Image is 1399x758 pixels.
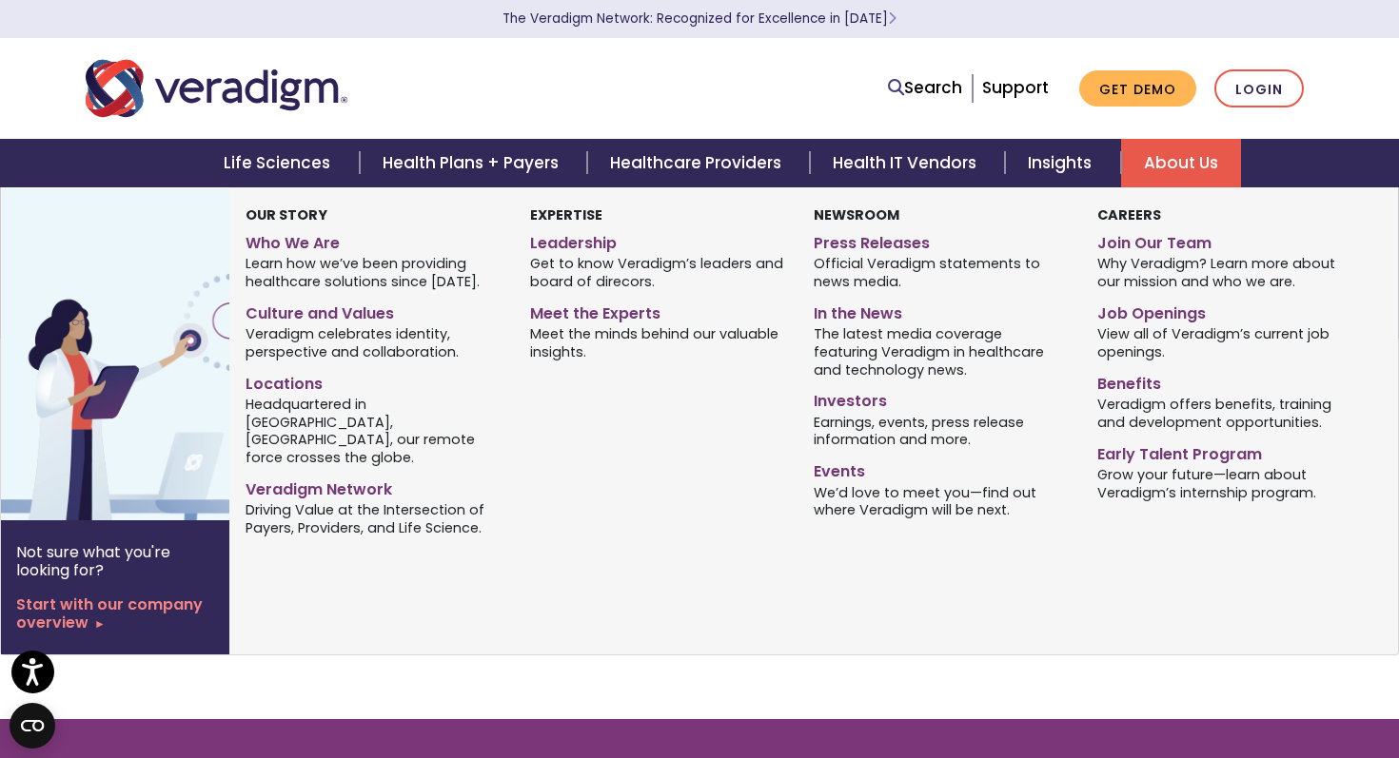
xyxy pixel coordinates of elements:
[530,226,785,254] a: Leadership
[1097,367,1352,395] a: Benefits
[246,394,501,466] span: Headquartered in [GEOGRAPHIC_DATA], [GEOGRAPHIC_DATA], our remote force crosses the globe.
[1097,226,1352,254] a: Join Our Team
[814,254,1069,291] span: Official Veradigm statements to news media.
[246,297,501,324] a: Culture and Values
[888,75,962,101] a: Search
[1097,464,1352,501] span: Grow your future—learn about Veradigm’s internship program.
[982,76,1049,99] a: Support
[814,324,1069,379] span: The latest media coverage featuring Veradigm in healthcare and technology news.
[1097,297,1352,324] a: Job Openings
[1,187,307,520] img: Vector image of Veradigm’s Story
[201,139,359,187] a: Life Sciences
[246,473,501,500] a: Veradigm Network
[246,500,501,537] span: Driving Value at the Intersection of Payers, Providers, and Life Science.
[814,482,1069,519] span: We’d love to meet you—find out where Veradigm will be next.
[530,205,602,224] strong: Expertise
[246,226,501,254] a: Who We Are
[530,297,785,324] a: Meet the Experts
[1079,70,1196,107] a: Get Demo
[1097,437,1352,465] a: Early Talent Program
[814,455,1069,482] a: Events
[530,324,785,361] span: Meet the minds behind our valuable insights.
[16,595,214,632] a: Start with our company overview
[1097,205,1161,224] strong: Careers
[1097,254,1352,291] span: Why Veradigm? Learn more about our mission and who we are.
[1214,69,1304,108] a: Login
[360,139,587,187] a: Health Plans + Payers
[810,139,1005,187] a: Health IT Vendors
[10,703,55,748] button: Open CMP widget
[86,57,347,120] img: Veradigm logo
[246,205,327,224] strong: Our Story
[814,205,899,224] strong: Newsroom
[1097,324,1352,361] span: View all of Veradigm’s current job openings.
[502,10,897,28] a: The Veradigm Network: Recognized for Excellence in [DATE]Learn More
[246,324,501,361] span: Veradigm celebrates identity, perspective and collaboration.
[246,367,501,395] a: Locations
[814,226,1069,254] a: Press Releases
[530,254,785,291] span: Get to know Veradigm’s leaders and board of direcors.
[1097,394,1352,431] span: Veradigm offers benefits, training and development opportunities.
[1005,139,1120,187] a: Insights
[16,543,214,579] p: Not sure what you're looking for?
[587,139,810,187] a: Healthcare Providers
[888,10,897,28] span: Learn More
[814,412,1069,449] span: Earnings, events, press release information and more.
[814,384,1069,412] a: Investors
[246,254,501,291] span: Learn how we’ve been providing healthcare solutions since [DATE].
[814,297,1069,324] a: In the News
[1121,139,1241,187] a: About Us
